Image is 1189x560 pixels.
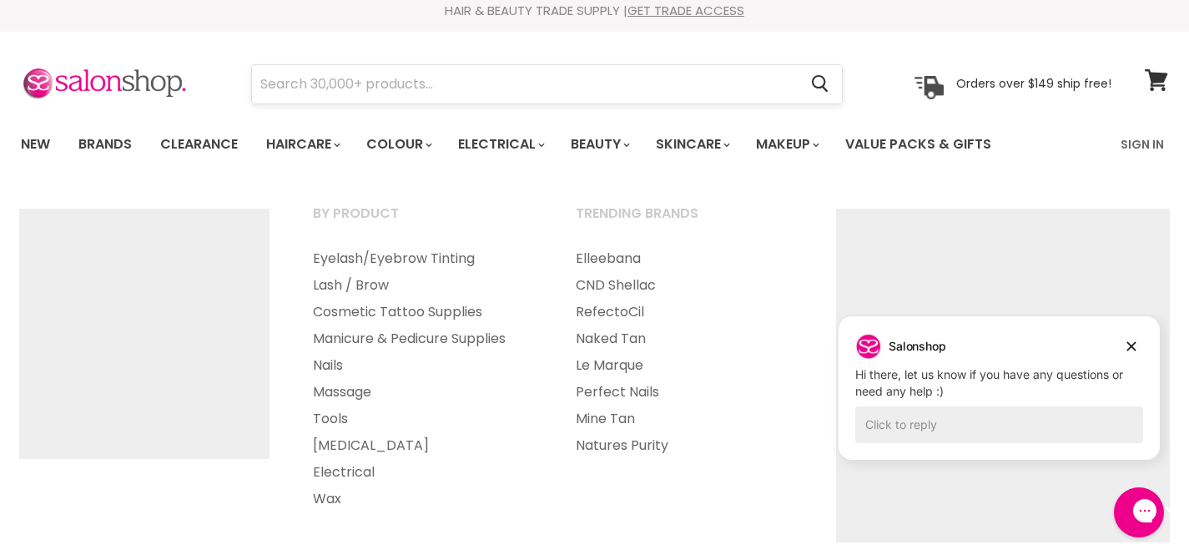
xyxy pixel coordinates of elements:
a: Wax [292,486,552,512]
a: Sign In [1111,127,1174,162]
a: Beauty [558,127,640,162]
a: By Product [292,200,552,242]
a: [MEDICAL_DATA] [292,432,552,459]
a: CND Shellac [555,272,814,299]
ul: Main menu [555,245,814,459]
a: Skincare [643,127,740,162]
iframe: Gorgias live chat messenger [1106,482,1172,543]
a: GET TRADE ACCESS [627,2,744,19]
a: New [8,127,63,162]
ul: Main menu [8,120,1057,169]
a: Electrical [292,459,552,486]
a: Massage [292,379,552,406]
a: Mine Tan [555,406,814,432]
a: Brands [66,127,144,162]
a: RefectoCil [555,299,814,325]
a: Perfect Nails [555,379,814,406]
button: Search [798,65,842,103]
a: Colour [354,127,442,162]
p: Orders over $149 ship free! [956,76,1111,91]
a: Eyelash/Eyebrow Tinting [292,245,552,272]
a: Value Packs & Gifts [833,127,1004,162]
a: Haircare [254,127,350,162]
input: Search [252,65,798,103]
form: Product [251,64,843,104]
a: Natures Purity [555,432,814,459]
a: Makeup [743,127,829,162]
a: Lash / Brow [292,272,552,299]
a: Elleebana [555,245,814,272]
a: Nails [292,352,552,379]
a: Manicure & Pedicure Supplies [292,325,552,352]
a: Trending Brands [555,200,814,242]
a: Le Marque [555,352,814,379]
ul: Main menu [292,245,552,512]
a: Cosmetic Tattoo Supplies [292,299,552,325]
iframe: Gorgias live chat campaigns [826,314,1172,485]
a: Naked Tan [555,325,814,352]
a: Clearance [148,127,250,162]
a: Tools [292,406,552,432]
a: Electrical [446,127,555,162]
